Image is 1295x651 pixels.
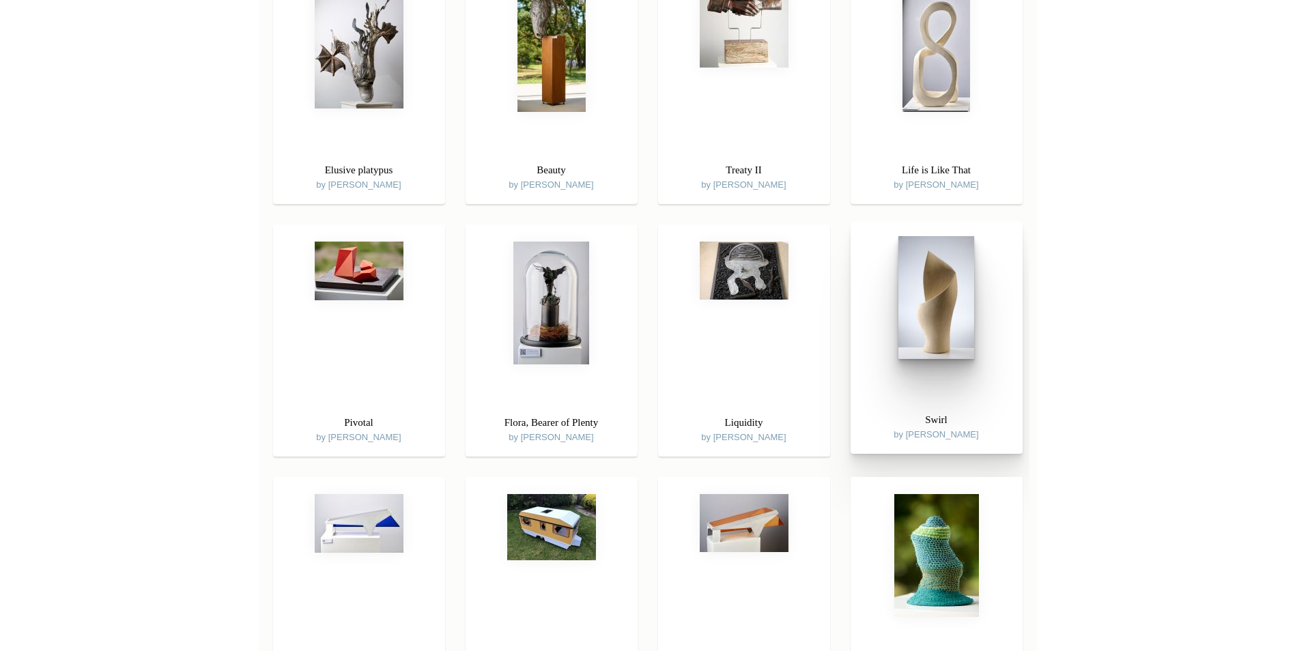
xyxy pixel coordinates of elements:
h3: Beauty [479,161,624,179]
div: by [PERSON_NAME] [658,154,830,197]
h3: Life is Like That [864,161,1009,179]
div: by [PERSON_NAME] [851,404,1023,447]
div: by [PERSON_NAME] [658,407,830,450]
img: Swirl [898,236,974,359]
img: Matchbox Europa Caravan [507,494,596,560]
img: Flora, Bearer of Plenty [513,242,589,364]
div: by [PERSON_NAME] [466,407,638,450]
img: Liquidity [700,242,788,300]
img: Lotus [315,494,403,553]
div: by [PERSON_NAME] [273,154,445,197]
div: by [PERSON_NAME] [273,407,445,450]
h3: Liquidity [672,414,816,432]
h3: Pivotal [287,414,431,432]
img: Sunflower [700,494,788,552]
img: Jean"s Girl # 2 [894,494,979,617]
h3: Treaty II [672,161,816,179]
h3: Swirl [864,411,1009,429]
h3: Flora, Bearer of Plenty [479,414,624,432]
img: Pivotal [315,242,403,300]
div: by [PERSON_NAME] [466,154,638,197]
h3: Elusive platypus [287,161,431,179]
div: by [PERSON_NAME] [851,154,1023,197]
